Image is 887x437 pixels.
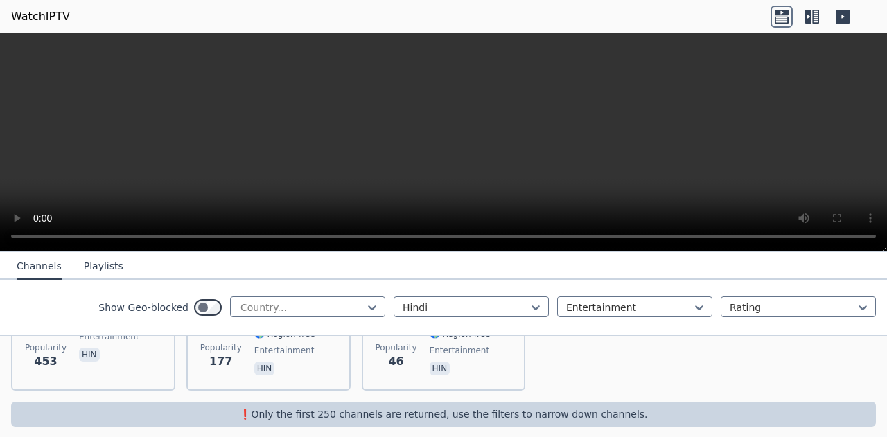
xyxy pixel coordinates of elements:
[25,342,67,353] span: Popularity
[17,253,62,280] button: Channels
[254,362,275,375] p: hin
[17,407,870,421] p: ❗️Only the first 250 channels are returned, use the filters to narrow down channels.
[79,348,100,362] p: hin
[388,353,403,370] span: 46
[34,353,57,370] span: 453
[98,301,188,314] label: Show Geo-blocked
[200,342,242,353] span: Popularity
[376,342,417,353] span: Popularity
[84,253,123,280] button: Playlists
[430,362,450,375] p: hin
[254,345,315,356] span: entertainment
[209,353,232,370] span: 177
[430,345,490,356] span: entertainment
[11,8,70,25] a: WatchIPTV
[79,331,139,342] span: entertainment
